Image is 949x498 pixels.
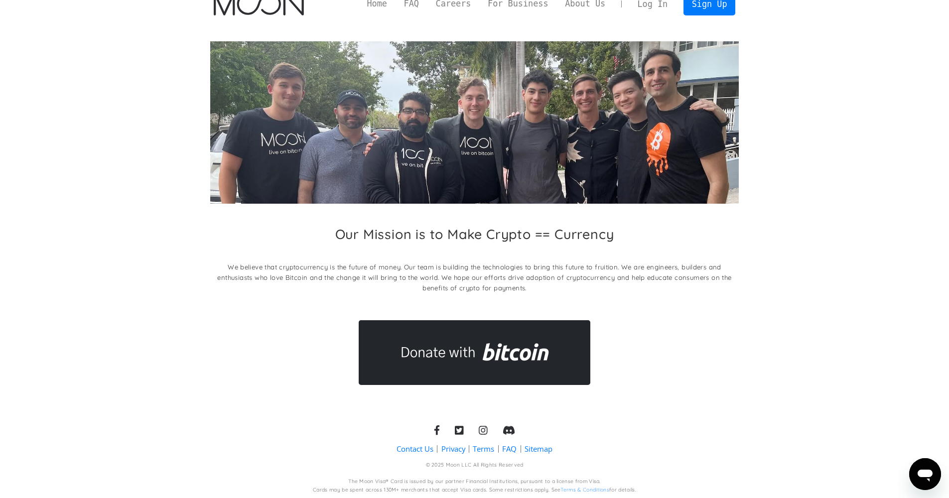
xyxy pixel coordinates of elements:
[560,487,609,493] a: Terms & Conditions
[426,462,524,469] div: © 2025 Moon LLC All Rights Reserved
[525,444,552,454] a: Sitemap
[473,444,494,454] a: Terms
[348,478,601,486] div: The Moon Visa® Card is issued by our partner Financial Institutions, pursuant to a license from V...
[313,487,636,494] div: Cards may be spent across 130M+ merchants that accept Visa cards. Some restrictions apply. See fo...
[502,444,517,454] a: FAQ
[335,226,614,242] h2: Our Mission is to Make Crypto == Currency
[909,458,941,490] iframe: Button to launch messaging window
[397,444,433,454] a: Contact Us
[210,262,739,293] p: We believe that cryptocurrency is the future of money. Our team is building the technologies to b...
[441,444,465,454] a: Privacy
